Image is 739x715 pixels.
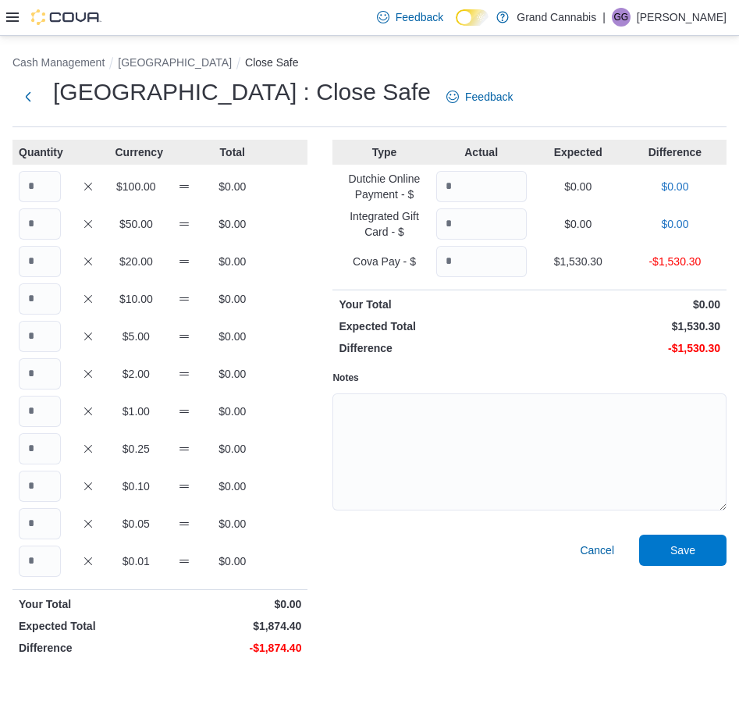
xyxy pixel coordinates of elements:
input: Quantity [19,283,61,315]
input: Quantity [436,171,527,202]
p: $0.00 [211,291,254,307]
a: Feedback [440,81,519,112]
p: $0.00 [211,478,254,494]
p: $0.10 [115,478,157,494]
input: Quantity [19,508,61,539]
p: $100.00 [115,179,157,194]
a: Feedback [371,2,449,33]
button: Cancel [574,535,620,566]
p: Integrated Gift Card - $ [339,208,429,240]
p: $1,874.40 [163,618,301,634]
p: $0.00 [211,366,254,382]
p: Your Total [19,596,157,612]
p: Difference [630,144,720,160]
input: Quantity [19,358,61,390]
input: Quantity [19,171,61,202]
p: $1,530.30 [533,254,624,269]
p: $1.00 [115,404,157,419]
p: $1,530.30 [533,318,720,334]
span: Cancel [580,542,614,558]
p: $0.00 [630,179,720,194]
p: $0.00 [211,179,254,194]
input: Quantity [19,321,61,352]
p: -$1,874.40 [163,640,301,656]
p: Actual [436,144,527,160]
p: $0.00 [533,297,720,312]
p: Expected Total [339,318,526,334]
p: Difference [19,640,157,656]
input: Dark Mode [456,9,489,26]
p: $10.00 [115,291,157,307]
p: $0.00 [211,254,254,269]
button: Cash Management [12,56,105,69]
p: $5.00 [115,329,157,344]
input: Quantity [19,546,61,577]
p: $0.05 [115,516,157,532]
p: $0.00 [533,216,624,232]
input: Quantity [19,471,61,502]
button: Close Safe [245,56,298,69]
p: $0.00 [163,596,301,612]
p: $50.00 [115,216,157,232]
p: Grand Cannabis [517,8,596,27]
p: Expected [533,144,624,160]
input: Quantity [19,208,61,240]
button: Next [12,81,44,112]
span: Feedback [465,89,513,105]
nav: An example of EuiBreadcrumbs [12,55,727,73]
p: Quantity [19,144,61,160]
img: Cova [31,9,101,25]
p: $0.00 [211,404,254,419]
span: Save [670,542,695,558]
p: $0.00 [630,216,720,232]
input: Quantity [436,208,527,240]
p: $0.00 [211,216,254,232]
label: Notes [332,372,358,384]
p: Your Total [339,297,526,312]
p: Type [339,144,429,160]
div: Greg Gaudreau [612,8,631,27]
button: Save [639,535,727,566]
p: -$1,530.30 [533,340,720,356]
p: | [602,8,606,27]
p: Difference [339,340,526,356]
input: Quantity [19,396,61,427]
p: Expected Total [19,618,157,634]
p: $0.00 [211,553,254,569]
p: [PERSON_NAME] [637,8,727,27]
p: -$1,530.30 [630,254,720,269]
p: $0.25 [115,441,157,457]
p: $0.00 [211,516,254,532]
p: $0.01 [115,553,157,569]
p: $2.00 [115,366,157,382]
span: GG [614,8,629,27]
p: $0.00 [211,329,254,344]
p: Cova Pay - $ [339,254,429,269]
span: Feedback [396,9,443,25]
input: Quantity [19,246,61,277]
p: $20.00 [115,254,157,269]
p: Dutchie Online Payment - $ [339,171,429,202]
h1: [GEOGRAPHIC_DATA] : Close Safe [53,76,431,108]
button: [GEOGRAPHIC_DATA] [118,56,232,69]
p: Currency [115,144,157,160]
input: Quantity [19,433,61,464]
input: Quantity [436,246,527,277]
p: Total [211,144,254,160]
p: $0.00 [533,179,624,194]
p: $0.00 [211,441,254,457]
